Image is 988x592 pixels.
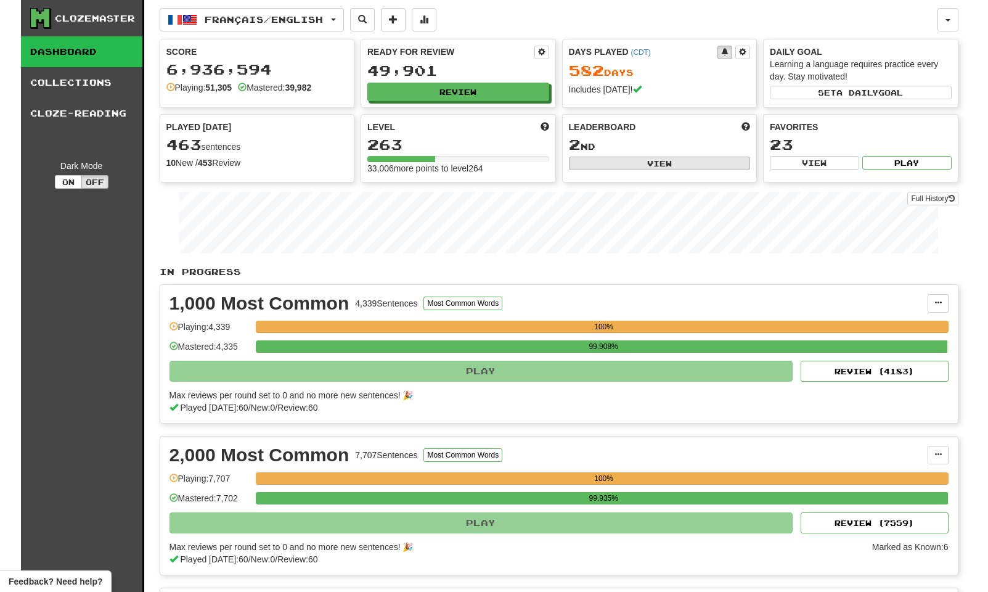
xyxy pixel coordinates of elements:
[872,541,949,565] div: Marked as Known: 6
[30,160,133,172] div: Dark Mode
[569,62,604,79] span: 582
[251,554,276,564] span: New: 0
[205,14,323,25] span: Français / English
[836,88,878,97] span: a daily
[275,554,277,564] span: /
[770,86,952,99] button: Seta dailygoal
[423,297,502,310] button: Most Common Words
[259,340,948,353] div: 99.908%
[166,62,348,77] div: 6,936,594
[275,403,277,413] span: /
[631,48,650,57] a: (CDT)
[169,389,941,401] div: Max reviews per round set to 0 and no more new sentences! 🎉
[169,340,250,361] div: Mastered: 4,335
[770,121,952,133] div: Favorites
[166,158,176,168] strong: 10
[180,403,248,413] span: Played [DATE]: 60
[259,492,948,504] div: 99.935%
[169,541,865,553] div: Max reviews per round set to 0 and no more new sentences! 🎉
[801,512,949,533] button: Review (7559)
[160,8,344,31] button: Français/English
[367,63,549,78] div: 49,901
[770,156,859,170] button: View
[160,266,958,278] p: In Progress
[569,121,636,133] span: Leaderboard
[259,472,949,485] div: 100%
[21,67,142,98] a: Collections
[412,8,436,31] button: More stats
[569,63,751,79] div: Day s
[198,158,212,168] strong: 453
[350,8,375,31] button: Search sentences
[367,162,549,175] div: 33,006 more points to level 264
[367,46,534,58] div: Ready for Review
[770,58,952,83] div: Learning a language requires practice every day. Stay motivated!
[569,157,751,170] button: View
[55,12,135,25] div: Clozemaster
[166,157,348,169] div: New / Review
[423,448,502,462] button: Most Common Words
[169,472,250,493] div: Playing: 7,707
[169,294,349,313] div: 1,000 Most Common
[367,121,395,133] span: Level
[180,554,248,564] span: Played [DATE]: 60
[166,81,232,94] div: Playing:
[367,137,549,152] div: 263
[285,83,311,92] strong: 39,982
[569,83,751,96] div: Includes [DATE]!
[169,361,793,382] button: Play
[569,46,718,58] div: Days Played
[355,297,417,310] div: 4,339 Sentences
[55,175,82,189] button: On
[367,83,549,101] button: Review
[81,175,108,189] button: Off
[248,554,251,564] span: /
[166,121,232,133] span: Played [DATE]
[169,321,250,341] div: Playing: 4,339
[248,403,251,413] span: /
[251,403,276,413] span: New: 0
[259,321,949,333] div: 100%
[569,137,751,153] div: nd
[166,136,202,153] span: 463
[169,446,349,464] div: 2,000 Most Common
[169,512,793,533] button: Play
[569,136,581,153] span: 2
[770,46,952,58] div: Daily Goal
[541,121,549,133] span: Score more points to level up
[169,492,250,512] div: Mastered: 7,702
[770,137,952,152] div: 23
[9,575,102,588] span: Open feedback widget
[166,137,348,153] div: sentences
[277,403,317,413] span: Review: 60
[355,449,417,461] div: 7,707 Sentences
[381,8,406,31] button: Add sentence to collection
[907,192,958,205] a: Full History
[21,36,142,67] a: Dashboard
[862,156,952,170] button: Play
[741,121,750,133] span: This week in points, UTC
[21,98,142,129] a: Cloze-Reading
[205,83,232,92] strong: 51,305
[801,361,949,382] button: Review (4183)
[238,81,311,94] div: Mastered:
[166,46,348,58] div: Score
[277,554,317,564] span: Review: 60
